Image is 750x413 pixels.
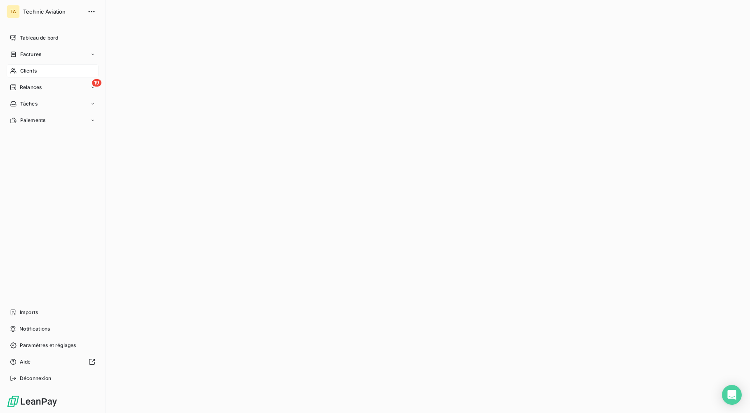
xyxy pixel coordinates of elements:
[23,8,82,15] span: Technic Aviation
[20,117,45,124] span: Paiements
[20,67,37,75] span: Clients
[722,385,742,405] div: Open Intercom Messenger
[20,34,58,42] span: Tableau de bord
[20,342,76,349] span: Paramètres et réglages
[19,325,50,333] span: Notifications
[20,358,31,366] span: Aide
[7,355,99,368] a: Aide
[7,5,20,18] div: TA
[20,375,52,382] span: Déconnexion
[92,79,101,87] span: 19
[20,51,41,58] span: Factures
[20,84,42,91] span: Relances
[20,100,38,108] span: Tâches
[20,309,38,316] span: Imports
[7,395,58,408] img: Logo LeanPay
